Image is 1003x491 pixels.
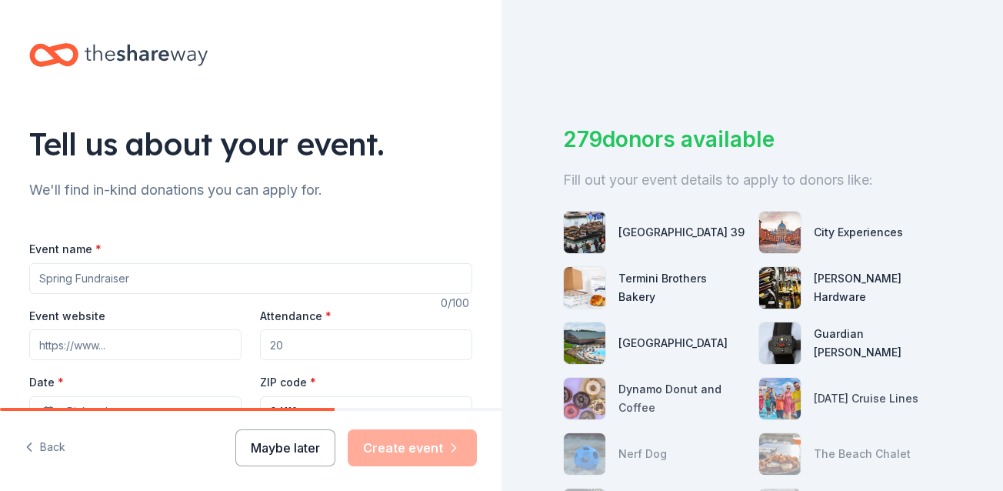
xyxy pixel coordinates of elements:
input: Spring Fundraiser [29,263,472,294]
div: [PERSON_NAME] Hardware [814,269,941,306]
div: City Experiences [814,223,903,242]
div: 0 /100 [441,294,472,312]
input: 20 [260,329,472,360]
div: Guardian [PERSON_NAME] [814,325,941,362]
button: Maybe later [235,429,335,466]
div: Tell us about your event. [29,122,472,165]
img: photo for City Experiences [759,212,801,253]
div: Fill out your event details to apply to donors like: [563,168,941,192]
img: photo for Great Wolf Lodge [564,322,605,364]
label: Attendance [260,309,332,324]
span: Pick a date [67,402,124,421]
div: Termini Brothers Bakery [618,269,746,306]
button: Back [25,432,65,464]
label: Event website [29,309,105,324]
img: photo for Cole Hardware [759,267,801,309]
label: Date [29,375,242,390]
div: [GEOGRAPHIC_DATA] 39 [618,223,745,242]
input: https://www... [29,329,242,360]
img: photo for Guardian Angel Device [759,322,801,364]
input: 12345 (U.S. only) [260,396,472,427]
label: Event name [29,242,102,257]
button: Pick a date [29,396,242,427]
div: We'll find in-kind donations you can apply for. [29,178,472,202]
img: photo for San Francisco Pier 39 [564,212,605,253]
label: ZIP code [260,375,316,390]
div: 279 donors available [563,123,941,155]
div: [GEOGRAPHIC_DATA] [618,334,728,352]
img: photo for Termini Brothers Bakery [564,267,605,309]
